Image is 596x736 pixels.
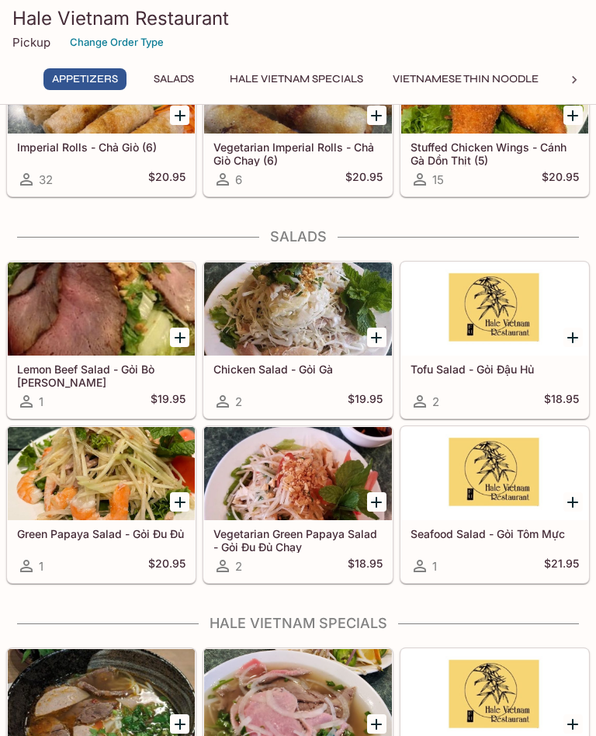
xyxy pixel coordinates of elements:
[401,262,588,356] div: Tofu Salad - Gỏi Đậu Hủ
[235,172,242,187] span: 6
[39,394,43,409] span: 1
[235,394,242,409] span: 2
[170,328,189,347] button: Add Lemon Beef Salad - Gỏi Bò Tái Chanh
[63,30,171,54] button: Change Order Type
[204,262,391,356] div: Chicken Salad - Gỏi Gà
[39,559,43,574] span: 1
[563,492,583,512] button: Add Seafood Salad - Gỏi Tôm Mực
[17,363,185,388] h5: Lemon Beef Salad - Gỏi Bò [PERSON_NAME]
[235,559,242,574] span: 2
[432,559,437,574] span: 1
[563,106,583,125] button: Add Stuffed Chicken Wings - Cánh Gà Dồn Thịt (5)
[170,714,189,734] button: Add Phở - Combo - Phở dac biet
[400,40,589,196] a: Stuffed Chicken Wings - Cánh Gà Dồn Thịt (5)15$20.95
[411,527,579,540] h5: Seafood Salad - Gỏi Tôm Mực
[17,527,185,540] h5: Green Papaya Salad - Gỏi Đu Đủ
[432,394,439,409] span: 2
[367,714,386,734] button: Add Phở - Rare Steak - Tái
[39,172,53,187] span: 32
[348,392,383,411] h5: $19.95
[401,427,588,520] div: Seafood Salad - Gỏi Tôm Mực
[8,427,195,520] div: Green Papaya Salad - Gỏi Đu Đủ
[43,68,126,90] button: Appetizers
[204,40,391,134] div: Vegetarian Imperial Rolls - Chả Giò Chay (6)
[170,492,189,512] button: Add Green Papaya Salad - Gỏi Đu Đủ
[6,615,590,632] h4: Hale Vietnam Specials
[139,68,209,90] button: Salads
[221,68,372,90] button: Hale Vietnam Specials
[544,392,579,411] h5: $18.95
[367,492,386,512] button: Add Vegetarian Green Papaya Salad - Gỏi Đu Đủ Chạy
[12,6,584,30] h3: Hale Vietnam Restaurant
[8,40,195,134] div: Imperial Rolls - Chả Giò (6)
[213,363,382,376] h5: Chicken Salad - Gỏi Gà
[400,426,589,583] a: Seafood Salad - Gỏi Tôm Mực1$21.95
[6,228,590,245] h4: Salads
[203,426,392,583] a: Vegetarian Green Papaya Salad - Gỏi Đu Đủ Chạy2$18.95
[348,557,383,575] h5: $18.95
[411,141,579,166] h5: Stuffed Chicken Wings - Cánh Gà Dồn Thịt (5)
[400,262,589,418] a: Tofu Salad - Gỏi Đậu Hủ2$18.95
[432,172,444,187] span: 15
[148,557,185,575] h5: $20.95
[367,328,386,347] button: Add Chicken Salad - Gỏi Gà
[345,170,383,189] h5: $20.95
[203,262,392,418] a: Chicken Salad - Gỏi Gà2$19.95
[17,141,185,154] h5: Imperial Rolls - Chả Giò (6)
[213,527,382,553] h5: Vegetarian Green Papaya Salad - Gỏi Đu Đủ Chạy
[401,40,588,134] div: Stuffed Chicken Wings - Cánh Gà Dồn Thịt (5)
[213,141,382,166] h5: Vegetarian Imperial Rolls - Chả Giò Chay (6)
[148,170,185,189] h5: $20.95
[8,262,195,356] div: Lemon Beef Salad - Gỏi Bò Tái Chanh
[542,170,579,189] h5: $20.95
[563,714,583,734] button: Add Phở - Hale Special - Phở tu chon
[7,426,196,583] a: Green Papaya Salad - Gỏi Đu Đủ1$20.95
[170,106,189,125] button: Add Imperial Rolls - Chả Giò (6)
[12,35,50,50] p: Pickup
[204,427,391,520] div: Vegetarian Green Papaya Salad - Gỏi Đu Đủ Chạy
[411,363,579,376] h5: Tofu Salad - Gỏi Đậu Hủ
[203,40,392,196] a: Vegetarian Imperial Rolls - Chả Giò Chay (6)6$20.95
[384,68,547,90] button: Vietnamese Thin Noodle
[544,557,579,575] h5: $21.95
[563,328,583,347] button: Add Tofu Salad - Gỏi Đậu Hủ
[151,392,185,411] h5: $19.95
[367,106,386,125] button: Add Vegetarian Imperial Rolls - Chả Giò Chay (6)
[7,262,196,418] a: Lemon Beef Salad - Gỏi Bò [PERSON_NAME]1$19.95
[7,40,196,196] a: Imperial Rolls - Chả Giò (6)32$20.95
